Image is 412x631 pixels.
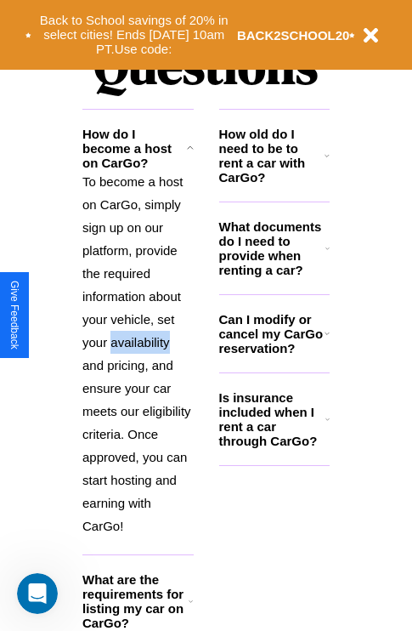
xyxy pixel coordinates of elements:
[219,219,326,277] h3: What documents do I need to provide when renting a car?
[82,170,194,537] p: To become a host on CarGo, simply sign up on our platform, provide the required information about...
[17,573,58,614] iframe: Intercom live chat
[8,281,20,350] div: Give Feedback
[237,28,350,43] b: BACK2SCHOOL20
[31,9,237,61] button: Back to School savings of 20% in select cities! Ends [DATE] 10am PT.Use code:
[219,127,325,185] h3: How old do I need to be to rent a car with CarGo?
[219,312,325,355] h3: Can I modify or cancel my CarGo reservation?
[219,390,325,448] h3: Is insurance included when I rent a car through CarGo?
[82,127,187,170] h3: How do I become a host on CarGo?
[82,572,189,630] h3: What are the requirements for listing my car on CarGo?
